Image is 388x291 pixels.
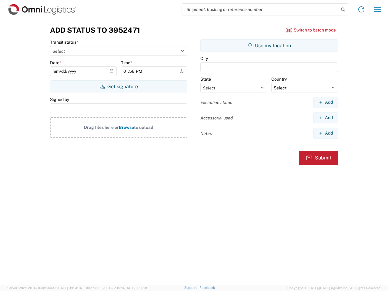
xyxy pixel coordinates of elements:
[134,125,153,130] span: to upload
[121,60,132,65] label: Time
[50,60,61,65] label: Date
[199,286,215,289] a: Feedback
[85,286,148,290] span: Client: 2025.20.0-8b113f4
[313,112,338,123] button: Add
[50,26,140,35] h3: Add Status to 3952471
[313,128,338,139] button: Add
[200,56,208,61] label: City
[200,100,232,105] label: Exception status
[271,76,287,82] label: Country
[313,97,338,108] button: Add
[7,286,82,290] span: Server: 2025.20.0-710e05ee653
[57,286,82,290] span: [DATE] 09:51:04
[50,80,187,92] button: Get signature
[84,125,119,130] span: Drag files here or
[299,151,338,165] button: Submit
[50,97,69,102] label: Signed by
[286,25,336,35] button: Switch to batch mode
[184,286,199,289] a: Support
[200,131,212,136] label: Notes
[287,285,381,291] span: Copyright © [DATE]-[DATE] Agistix Inc., All Rights Reserved
[200,39,338,52] button: Use my location
[200,76,211,82] label: State
[125,286,148,290] span: [DATE] 10:16:38
[200,115,233,121] label: Accessorial used
[119,125,134,130] span: Browse
[50,39,78,45] label: Transit status
[182,4,339,15] input: Shipment, tracking or reference number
